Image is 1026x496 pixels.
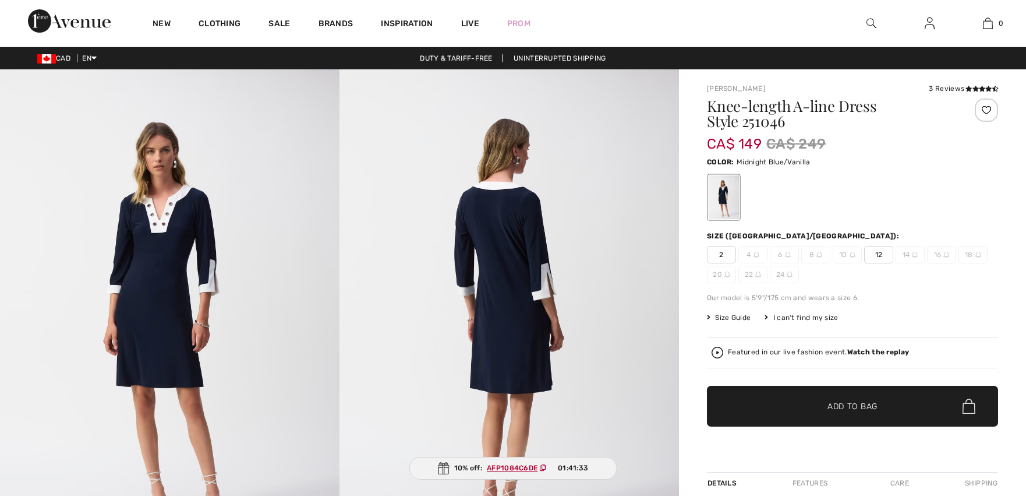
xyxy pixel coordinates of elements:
span: EN [82,54,97,62]
span: 18 [958,246,988,263]
strong: Watch the replay [847,348,910,356]
a: Live [461,17,479,30]
span: 6 [770,246,799,263]
a: Clothing [199,19,240,31]
span: 01:41:33 [558,463,588,473]
span: 16 [927,246,956,263]
a: Sign In [915,16,944,31]
a: New [153,19,171,31]
img: 1ère Avenue [28,9,111,33]
a: Brands [319,19,353,31]
h1: Knee-length A-line Dress Style 251046 [707,99,950,129]
span: CA$ 149 [707,124,762,152]
img: Watch the replay [712,347,723,358]
img: ring-m.svg [755,272,761,277]
img: ring-m.svg [753,252,759,258]
div: Size ([GEOGRAPHIC_DATA]/[GEOGRAPHIC_DATA]): [707,231,901,241]
img: ring-m.svg [975,252,981,258]
div: Features [783,473,837,494]
span: 2 [707,246,736,263]
span: Add to Bag [827,400,878,413]
a: [PERSON_NAME] [707,85,765,93]
span: 20 [707,266,736,283]
img: ring-m.svg [850,252,855,258]
span: Color: [707,158,734,166]
span: 12 [864,246,893,263]
img: ring-m.svg [912,252,918,258]
span: 14 [896,246,925,263]
div: Care [880,473,919,494]
div: Our model is 5'9"/175 cm and wears a size 6. [707,293,998,303]
img: My Info [925,16,935,30]
span: 8 [801,246,830,263]
span: Midnight Blue/Vanilla [737,158,810,166]
a: Sale [268,19,290,31]
img: ring-m.svg [816,252,822,258]
span: 24 [770,266,799,283]
img: ring-m.svg [943,252,949,258]
span: 4 [738,246,767,263]
span: Inspiration [381,19,433,31]
span: CA$ 249 [766,133,826,154]
span: 22 [738,266,767,283]
img: My Bag [983,16,993,30]
img: ring-m.svg [785,252,791,258]
img: Canadian Dollar [37,54,56,64]
img: Gift.svg [438,462,450,474]
div: Shipping [962,473,998,494]
span: 0 [999,18,1003,29]
div: Details [707,473,740,494]
div: 10% off: [409,457,617,480]
div: Midnight Blue/Vanilla [709,175,739,219]
img: search the website [866,16,876,30]
span: CAD [37,54,75,62]
div: Featured in our live fashion event. [728,349,909,356]
img: ring-m.svg [787,272,793,277]
img: ring-m.svg [724,272,730,277]
span: Size Guide [707,312,751,323]
span: 10 [833,246,862,263]
a: 0 [959,16,1016,30]
img: Bag.svg [963,399,975,414]
button: Add to Bag [707,386,998,427]
div: 3 Reviews [929,83,998,94]
div: I can't find my size [765,312,838,323]
ins: AFP1084C6DE [487,464,537,472]
a: Prom [507,17,530,30]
